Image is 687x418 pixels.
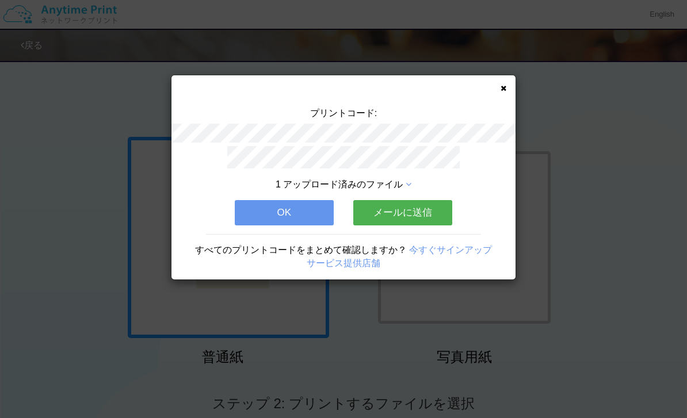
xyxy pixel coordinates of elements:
[353,200,452,225] button: メールに送信
[195,245,407,255] span: すべてのプリントコードをまとめて確認しますか？
[307,258,380,268] a: サービス提供店舗
[276,179,403,189] span: 1 アップロード済みのファイル
[310,108,377,118] span: プリントコード:
[409,245,492,255] a: 今すぐサインアップ
[235,200,334,225] button: OK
